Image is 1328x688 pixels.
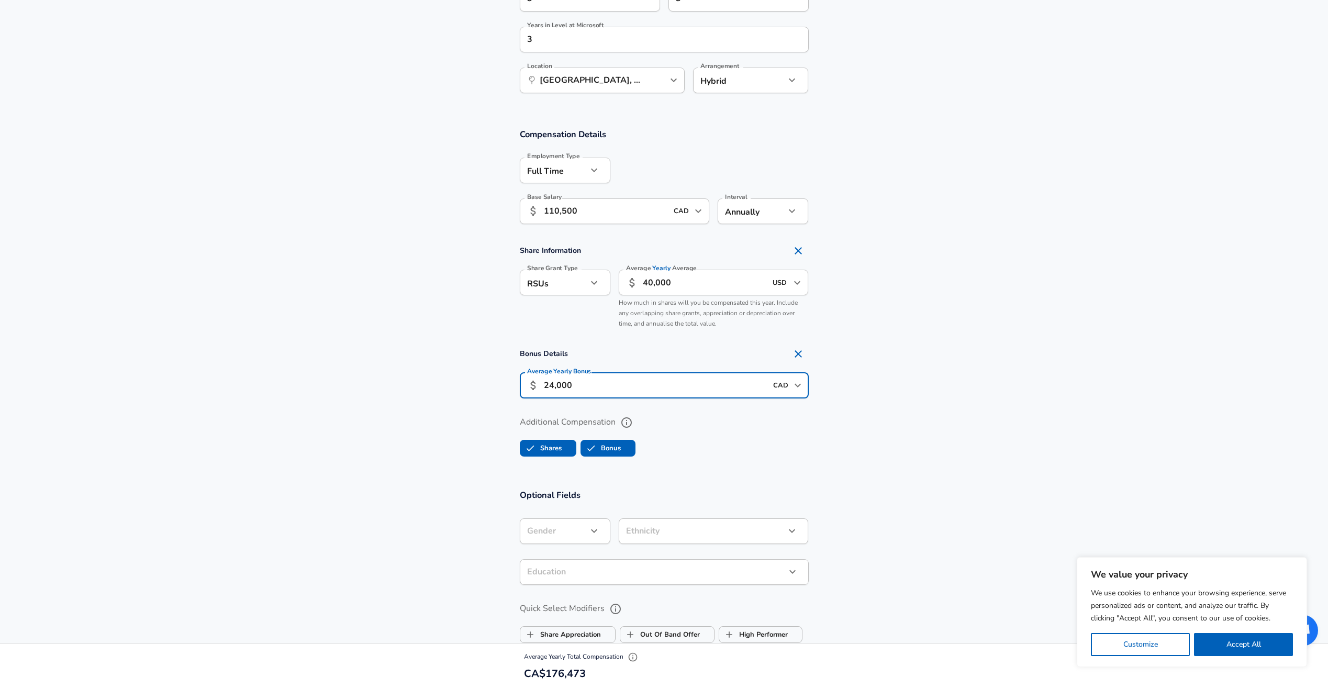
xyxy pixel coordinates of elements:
[620,626,715,643] button: Out Of Band OfferOut Of Band Offer
[544,198,668,224] input: 100,000
[520,438,562,458] label: Shares
[520,625,540,645] span: Share Appreciation
[520,438,540,458] span: Shares
[520,440,576,457] button: SharesShares
[618,414,635,431] button: help
[700,63,739,69] label: Arrangement
[520,489,809,501] h3: Optional Fields
[620,625,700,645] label: Out Of Band Offer
[769,274,790,291] input: USD
[625,650,641,665] button: Explain Total Compensation
[520,625,601,645] label: Share Appreciation
[652,264,671,273] span: Yearly
[691,204,706,218] button: Open
[520,626,616,643] button: Share AppreciationShare Appreciation
[520,343,809,364] h4: Bonus Details
[520,128,809,140] h3: Compensation Details
[671,203,691,219] input: USD
[527,22,604,28] label: Years in Level at Microsoft
[770,378,791,394] input: USD
[607,600,624,618] button: help
[527,153,580,159] label: Employment Type
[520,600,809,618] label: Quick Select Modifiers
[520,414,809,431] label: Additional Compensation
[619,298,798,328] span: How much in shares will you be compensated this year. Include any overlapping share grants, appre...
[719,625,739,645] span: High Performer
[527,368,591,374] label: Average Yearly Bonus
[719,626,802,643] button: High PerformerHigh Performer
[1091,587,1293,625] p: We use cookies to enhance your browsing experience, serve personalized ads or content, and analyz...
[788,343,809,364] button: Remove Section
[581,438,621,458] label: Bonus
[693,68,770,93] div: Hybrid
[527,194,562,200] label: Base Salary
[788,240,809,261] button: Remove Section
[643,270,767,295] input: 40,000
[725,194,747,200] label: Interval
[626,265,697,271] label: Average Average
[520,27,786,52] input: 1
[1194,633,1293,656] button: Accept All
[1091,633,1190,656] button: Customize
[718,198,785,224] div: Annually
[544,373,767,398] input: 15,000
[790,275,805,290] button: Open
[545,667,586,681] span: 176,473
[527,63,552,69] label: Location
[1091,568,1293,581] p: We value your privacy
[581,438,601,458] span: Bonus
[1077,557,1307,667] div: We value your privacy
[524,653,641,661] span: Average Yearly Total Compensation
[520,270,587,295] div: RSUs
[790,378,805,393] button: Open
[666,73,681,87] button: Open
[524,667,545,681] span: CA$
[581,440,635,457] button: BonusBonus
[620,625,640,645] span: Out Of Band Offer
[520,240,809,261] h4: Share Information
[527,265,578,271] label: Share Grant Type
[719,625,788,645] label: High Performer
[520,158,587,183] div: Full Time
